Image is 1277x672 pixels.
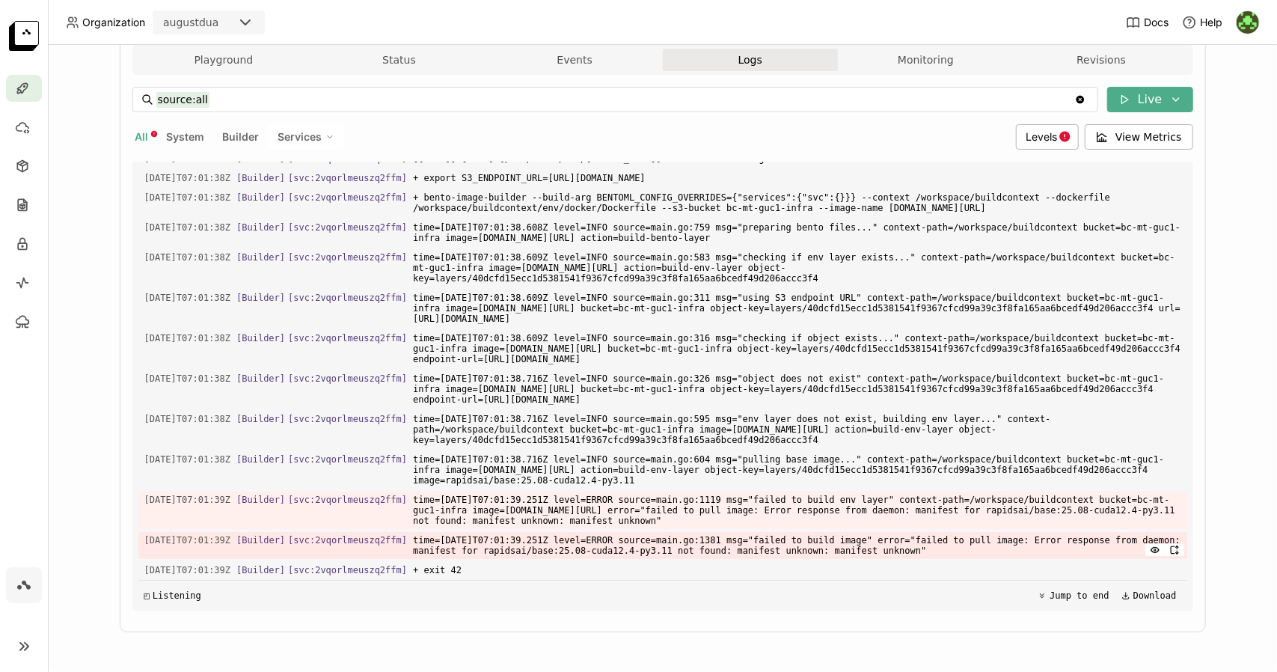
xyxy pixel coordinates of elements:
span: Help [1200,16,1222,29]
span: [svc:2vqorlmeuszq2ffm] [288,192,407,203]
span: + export S3_ENDPOINT_URL=[URL][DOMAIN_NAME] [413,170,1180,186]
span: 2025-08-29T07:01:39.251Z [144,492,231,508]
div: Help [1182,15,1222,30]
span: Services [278,130,322,144]
button: All [132,127,152,147]
img: August Dua [1237,11,1259,34]
button: Download [1117,587,1181,605]
input: Selected augustdua. [220,16,221,31]
span: [svc:2vqorlmeuszq2ffm] [288,454,407,465]
span: [Builder] [236,192,285,203]
span: time=[DATE]T07:01:38.716Z level=INFO source=main.go:604 msg="pulling base image..." context-path=... [413,451,1180,489]
span: time=[DATE]T07:01:38.608Z level=INFO source=main.go:759 msg="preparing bento files..." context-pa... [413,219,1180,246]
span: 2025-08-29T07:01:38.716Z [144,370,231,387]
span: 2025-08-29T07:01:38.609Z [144,330,231,346]
button: Playground [136,49,312,71]
button: System [164,127,208,147]
span: [Builder] [236,535,285,546]
span: [svc:2vqorlmeuszq2ffm] [288,333,407,343]
span: [svc:2vqorlmeuszq2ffm] [288,173,407,183]
span: [svc:2vqorlmeuszq2ffm] [288,373,407,384]
button: Events [487,49,663,71]
button: View Metrics [1085,124,1193,150]
span: [Builder] [236,173,285,183]
span: [svc:2vqorlmeuszq2ffm] [288,414,407,424]
span: [Builder] [236,373,285,384]
span: 2025-08-29T07:01:38.604Z [144,170,231,186]
span: time=[DATE]T07:01:38.609Z level=INFO source=main.go:583 msg="checking if env layer exists..." con... [413,249,1180,287]
span: [Builder] [236,293,285,303]
span: time=[DATE]T07:01:38.609Z level=INFO source=main.go:316 msg="checking if object exists..." contex... [413,330,1180,367]
span: Logs [738,53,762,67]
span: [Builder] [236,495,285,505]
div: Listening [144,590,201,601]
span: 2025-08-29T07:01:38.716Z [144,451,231,468]
a: Docs [1126,15,1169,30]
span: time=[DATE]T07:01:38.716Z level=INFO source=main.go:326 msg="object does not exist" context-path=... [413,370,1180,408]
span: [Builder] [236,252,285,263]
span: Levels [1026,130,1057,143]
span: 2025-08-29T07:01:38.716Z [144,411,231,427]
span: 2025-08-29T07:01:38.609Z [144,290,231,306]
span: [Builder] [236,454,285,465]
div: Levels [1016,124,1079,150]
div: augustdua [163,15,218,30]
span: [svc:2vqorlmeuszq2ffm] [288,252,407,263]
button: Jump to end [1033,587,1113,605]
span: 2025-08-29T07:01:38.609Z [144,249,231,266]
span: All [135,130,149,143]
span: Docs [1144,16,1169,29]
span: [Builder] [236,414,285,424]
span: Builder [223,130,260,143]
button: Live [1107,87,1193,112]
span: time=[DATE]T07:01:39.251Z level=ERROR source=main.go:1381 msg="failed to build image" error="fail... [413,532,1180,559]
span: [Builder] [236,333,285,343]
span: time=[DATE]T07:01:38.609Z level=INFO source=main.go:311 msg="using S3 endpoint URL" context-path=... [413,290,1180,327]
span: [svc:2vqorlmeuszq2ffm] [288,565,407,575]
button: Builder [220,127,263,147]
div: Services [269,124,344,150]
span: + bento-image-builder --build-arg BENTOML_CONFIG_OVERRIDES={"services":{"svc":{}}} --context /wor... [413,189,1180,216]
span: 2025-08-29T07:01:38.609Z [144,219,231,236]
span: [Builder] [236,222,285,233]
span: [Builder] [236,565,285,575]
span: ◰ [144,590,150,601]
span: time=[DATE]T07:01:39.251Z level=ERROR source=main.go:1119 msg="failed to build env layer" context... [413,492,1180,529]
span: 2025-08-29T07:01:38.604Z [144,189,231,206]
span: [svc:2vqorlmeuszq2ffm] [288,293,407,303]
span: System [167,130,205,143]
span: [svc:2vqorlmeuszq2ffm] [288,222,407,233]
button: Status [311,49,487,71]
button: Revisions [1014,49,1189,71]
img: logo [9,21,39,51]
input: Search [156,88,1074,112]
span: Organization [82,16,145,29]
span: [svc:2vqorlmeuszq2ffm] [288,495,407,505]
span: 2025-08-29T07:01:39.251Z [144,532,231,549]
span: 2025-08-29T07:01:39.252Z [144,562,231,578]
span: [svc:2vqorlmeuszq2ffm] [288,535,407,546]
span: View Metrics [1115,129,1182,144]
span: + exit 42 [413,562,1180,578]
span: time=[DATE]T07:01:38.716Z level=INFO source=main.go:595 msg="env layer does not exist, building e... [413,411,1180,448]
svg: Clear value [1074,94,1086,106]
button: Monitoring [838,49,1014,71]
